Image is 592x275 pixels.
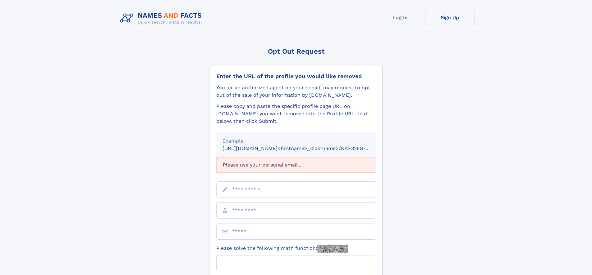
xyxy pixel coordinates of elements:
div: Please copy and paste the specific profile page URL on [DOMAIN_NAME] you want removed into the Pr... [216,103,376,125]
div: Please use your personal email ... [216,157,376,173]
a: Log In [375,10,425,25]
div: Opt Out Request [210,47,383,55]
small: [URL][DOMAIN_NAME]<firstname>_<lastname>/NAF325G-xxxxxxxx [223,145,388,151]
a: Sign Up [425,10,475,25]
div: You, or an authorized agent on your behalf, may request to opt-out of the sale of your informatio... [216,84,376,99]
label: Please solve the following math function: [216,245,348,253]
div: Enter the URL of the profile you would like removed [216,73,376,80]
img: Logo Names and Facts [117,10,207,27]
div: Example: [223,137,370,145]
